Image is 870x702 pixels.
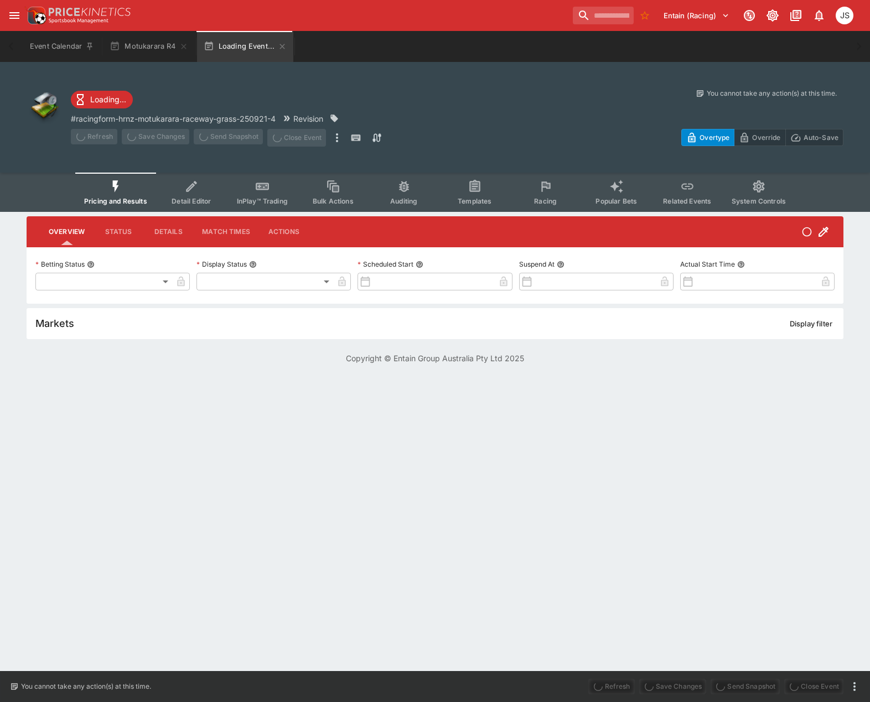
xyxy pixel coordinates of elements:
[681,129,843,146] div: Start From
[737,261,745,268] button: Actual Start Time
[763,6,783,25] button: Toggle light/dark mode
[836,7,853,24] div: John Seaton
[24,4,46,27] img: PriceKinetics Logo
[87,261,95,268] button: Betting Status
[4,6,24,25] button: open drawer
[390,197,417,205] span: Auditing
[519,259,555,269] p: Suspend At
[103,31,194,62] button: Motukarara R4
[313,197,354,205] span: Bulk Actions
[75,173,795,212] div: Event type filters
[809,6,829,25] button: Notifications
[700,132,729,143] p: Overtype
[90,93,126,105] p: Loading...
[49,18,108,23] img: Sportsbook Management
[330,129,344,147] button: more
[259,219,309,245] button: Actions
[84,197,147,205] span: Pricing and Results
[663,197,711,205] span: Related Events
[680,259,735,269] p: Actual Start Time
[573,7,634,24] input: search
[71,113,276,124] p: Copy To Clipboard
[785,129,843,146] button: Auto-Save
[27,89,62,124] img: other.png
[734,129,785,146] button: Override
[832,3,857,28] button: John Seaton
[732,197,786,205] span: System Controls
[94,219,143,245] button: Status
[143,219,193,245] button: Details
[557,261,565,268] button: Suspend At
[249,261,257,268] button: Display Status
[848,680,861,693] button: more
[636,7,654,24] button: No Bookmarks
[237,197,288,205] span: InPlay™ Trading
[172,197,211,205] span: Detail Editor
[197,31,294,62] button: Loading Event...
[739,6,759,25] button: Connected to PK
[193,219,259,245] button: Match Times
[35,259,85,269] p: Betting Status
[196,259,247,269] p: Display Status
[35,317,74,330] h5: Markets
[657,7,736,24] button: Select Tenant
[595,197,637,205] span: Popular Bets
[752,132,780,143] p: Override
[681,129,734,146] button: Overtype
[786,6,806,25] button: Documentation
[49,8,131,16] img: PriceKinetics
[804,132,838,143] p: Auto-Save
[534,197,557,205] span: Racing
[458,197,491,205] span: Templates
[416,261,423,268] button: Scheduled Start
[707,89,837,98] p: You cannot take any action(s) at this time.
[21,682,151,691] p: You cannot take any action(s) at this time.
[293,113,323,124] p: Revision
[23,31,101,62] button: Event Calendar
[40,219,94,245] button: Overview
[358,259,413,269] p: Scheduled Start
[783,315,839,332] button: Display filter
